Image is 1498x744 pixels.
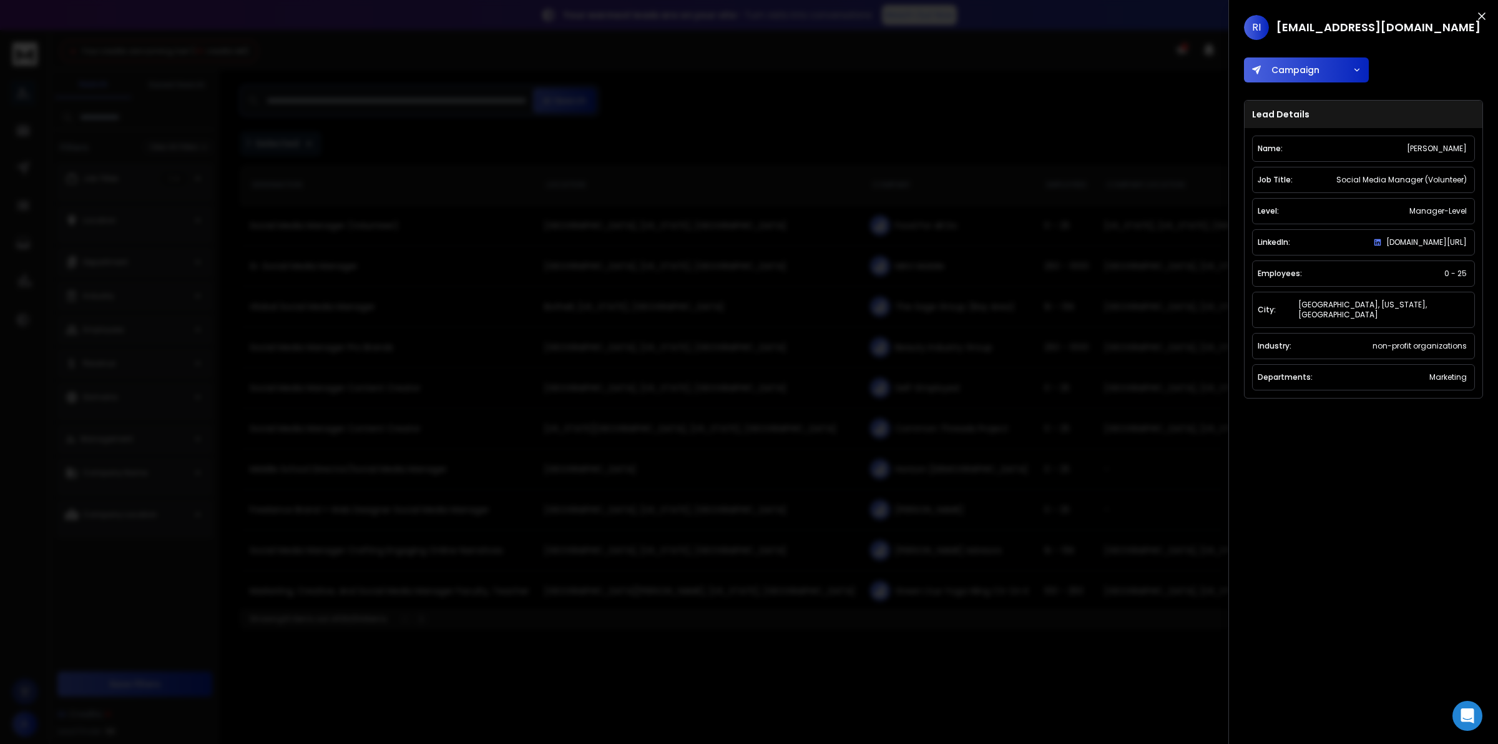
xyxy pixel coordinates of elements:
div: Open Intercom Messenger [1452,701,1482,731]
div: Marketing [1427,370,1469,385]
h3: Lead Details [1245,101,1482,128]
div: 0 - 25 [1442,266,1469,281]
span: Campaign [1266,64,1319,76]
p: Job Title: [1258,175,1293,185]
p: Industry: [1258,341,1291,351]
span: RI [1244,15,1269,40]
h1: [EMAIL_ADDRESS][DOMAIN_NAME] [1276,19,1481,36]
div: [GEOGRAPHIC_DATA], [US_STATE], [GEOGRAPHIC_DATA] [1296,297,1469,322]
span: [DOMAIN_NAME][URL] [1386,237,1467,247]
p: Level: [1258,206,1279,216]
div: non-profit organizations [1370,339,1469,354]
div: Social Media Manager (Volunteer) [1334,172,1469,187]
p: Name: [1258,144,1283,154]
p: Employees: [1258,269,1302,279]
p: Departments: [1258,372,1313,382]
div: Manager-Level [1407,204,1469,219]
p: City: [1258,305,1276,315]
div: [PERSON_NAME] [1404,141,1469,156]
p: LinkedIn: [1258,237,1290,247]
